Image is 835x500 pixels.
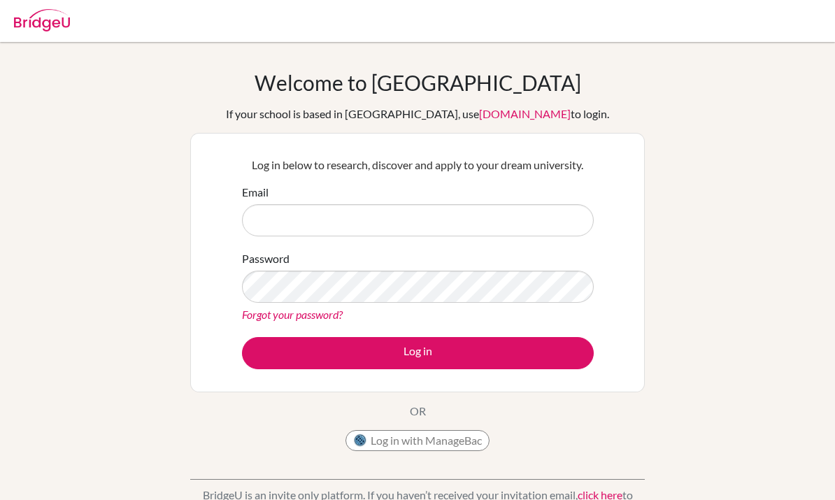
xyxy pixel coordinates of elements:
[242,337,594,369] button: Log in
[479,107,571,120] a: [DOMAIN_NAME]
[242,157,594,173] p: Log in below to research, discover and apply to your dream university.
[242,184,269,201] label: Email
[410,403,426,420] p: OR
[14,9,70,31] img: Bridge-U
[345,430,490,451] button: Log in with ManageBac
[242,308,343,321] a: Forgot your password?
[255,70,581,95] h1: Welcome to [GEOGRAPHIC_DATA]
[242,250,290,267] label: Password
[226,106,609,122] div: If your school is based in [GEOGRAPHIC_DATA], use to login.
